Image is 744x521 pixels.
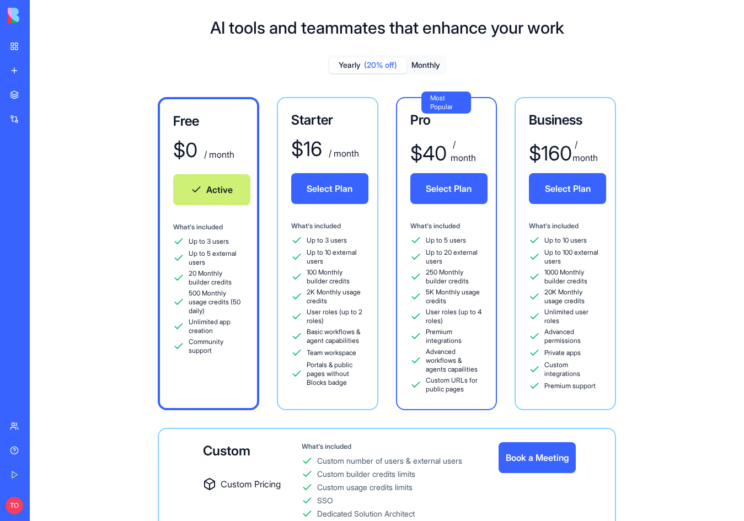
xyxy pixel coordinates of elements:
div: What's included [173,223,244,232]
div: Custom [203,442,302,460]
div: Most Popular [421,92,471,114]
span: Custom Pricing [221,477,281,491]
span: 2K Monthly usage credits [307,288,364,305]
span: User roles (up to 2 roles) [307,308,364,325]
span: Private apps [544,348,581,357]
span: 500 Monthly usage credits (50 daily) [189,289,244,315]
div: / month [451,138,483,164]
div: What's included [410,222,483,230]
div: $ 16 [291,138,322,160]
span: Up to 3 users [307,236,347,245]
div: Custom number of users & external users [317,455,462,466]
div: SSO [317,495,333,506]
span: TO [6,497,23,514]
span: 20 Monthly builder credits [189,269,244,287]
div: / month [326,147,359,160]
span: Portals & public pages without Blocks badge [307,361,364,387]
h3: Starter [291,111,364,129]
button: Active [173,174,250,205]
span: Basic workflows & agent capabilities [307,327,364,345]
span: Premium integrations [426,327,483,345]
span: Up to 100 external users [544,248,602,266]
h1: AI tools and teammates that enhance your work [210,18,564,37]
h3: Free [173,112,244,130]
span: Community support [189,337,244,355]
span: Up to 5 users [426,236,466,245]
div: What's included [529,222,602,230]
h3: Pro [410,111,483,129]
span: (20% off) [364,60,397,71]
span: Up to 5 external users [189,249,244,267]
span: Team workspace [307,348,356,357]
div: $ 40 [410,142,446,164]
div: $ 0 [173,139,197,161]
div: What's included [291,222,364,230]
span: Advanced permissions [544,327,602,345]
div: Custom builder credits limits [317,469,415,480]
span: 100 Monthly builder credits [307,268,364,286]
img: logo [8,8,76,23]
button: Yearly [329,57,406,73]
div: / month [572,138,602,164]
h3: Business [529,111,602,129]
span: 1000 Monthly builder credits [544,268,602,286]
div: $ 160 [529,142,568,164]
span: Custom integrations [544,361,602,378]
button: Book a Meeting [499,442,576,473]
button: Select Plan [529,173,606,204]
span: 250 Monthly builder credits [426,268,483,286]
button: Select Plan [291,173,368,204]
button: Monthly [406,57,445,73]
span: 20K Monthly usage credits [544,288,602,305]
span: Up to 20 external users [426,248,483,266]
span: User roles (up to 4 roles) [426,308,483,325]
div: Dedicated Solution Architect [317,508,415,519]
button: Select Plan [410,173,488,204]
span: Unlimited user roles [544,308,602,325]
span: 5K Monthly usage credits [426,288,483,305]
span: Up to 10 external users [307,248,364,266]
span: Premium support [544,382,596,390]
div: What's included [302,442,499,451]
div: Custom usage credits limits [317,482,413,493]
span: Unlimited app creation [189,318,244,335]
span: Advanced workflows & agents capailities [426,347,483,374]
span: Up to 3 users [189,237,229,246]
span: Up to 10 users [544,236,587,245]
div: / month [202,148,234,161]
span: Custom URLs for public pages [426,376,483,394]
